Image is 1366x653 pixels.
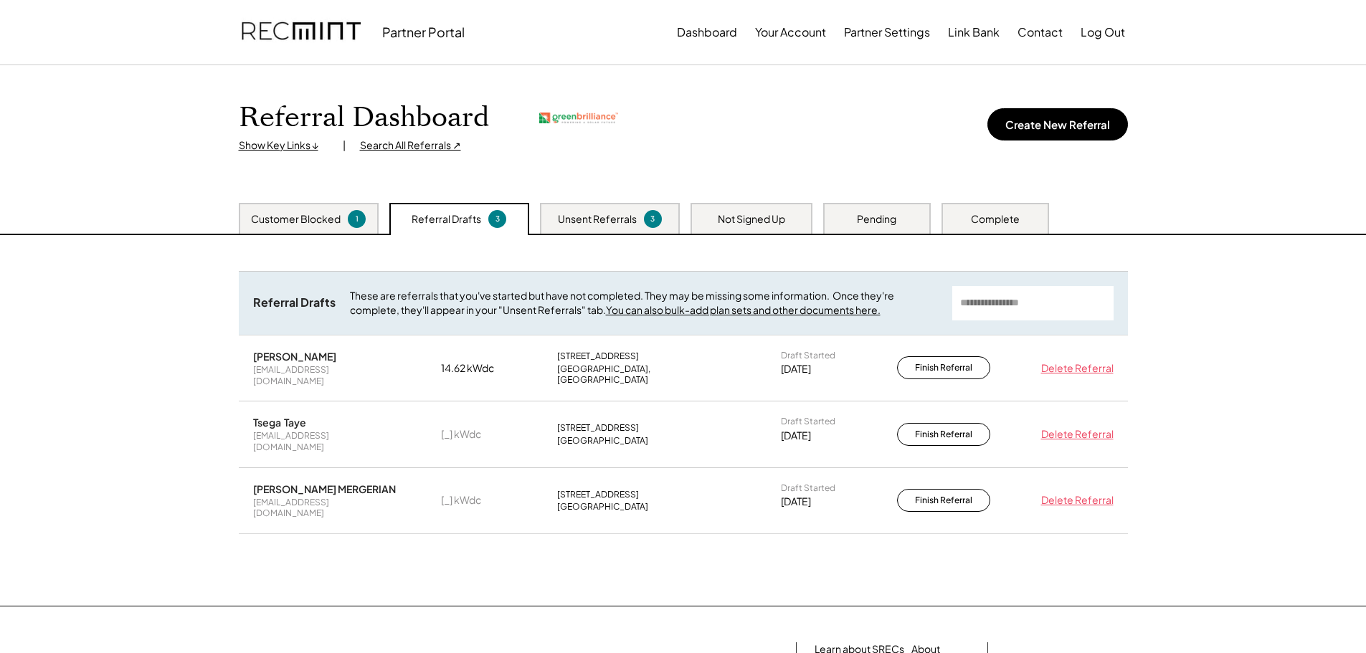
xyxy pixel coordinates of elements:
[557,363,736,386] div: [GEOGRAPHIC_DATA], [GEOGRAPHIC_DATA]
[23,23,34,34] img: logo_orange.svg
[239,138,328,153] div: Show Key Links ↓
[755,18,826,47] button: Your Account
[781,495,811,509] div: [DATE]
[897,423,990,446] button: Finish Referral
[143,83,154,95] img: tab_keywords_by_traffic_grey.svg
[897,356,990,379] button: Finish Referral
[987,108,1128,140] button: Create New Referral
[948,18,1000,47] button: Link Bank
[350,289,938,317] div: These are referrals that you've started but have not completed. They may be missing some informat...
[1035,427,1114,442] div: Delete Referral
[253,416,306,429] div: Tsega Taye
[557,422,639,434] div: [STREET_ADDRESS]
[350,214,364,224] div: 1
[343,138,346,153] div: |
[253,497,397,519] div: [EMAIL_ADDRESS][DOMAIN_NAME]
[253,364,397,386] div: [EMAIL_ADDRESS][DOMAIN_NAME]
[857,212,896,227] div: Pending
[441,427,513,442] div: [_] kWdc
[557,435,648,447] div: [GEOGRAPHIC_DATA]
[606,303,881,316] a: You can also bulk-add plan sets and other documents here.
[677,18,737,47] button: Dashboard
[54,85,128,94] div: Domain Overview
[557,501,648,513] div: [GEOGRAPHIC_DATA]
[1035,361,1114,376] div: Delete Referral
[253,295,336,310] div: Referral Drafts
[844,18,930,47] button: Partner Settings
[242,8,361,57] img: recmint-logotype%403x.png
[971,212,1020,227] div: Complete
[412,212,481,227] div: Referral Drafts
[360,138,461,153] div: Search All Referrals ↗
[37,37,158,49] div: Domain: [DOMAIN_NAME]
[23,37,34,49] img: website_grey.svg
[558,212,637,227] div: Unsent Referrals
[1081,18,1125,47] button: Log Out
[253,430,397,452] div: [EMAIL_ADDRESS][DOMAIN_NAME]
[490,214,504,224] div: 3
[781,429,811,443] div: [DATE]
[897,489,990,512] button: Finish Referral
[441,361,513,376] div: 14.62 kWdc
[539,113,618,123] img: greenbrilliance.png
[557,489,639,500] div: [STREET_ADDRESS]
[251,212,341,227] div: Customer Blocked
[1035,493,1114,507] div: Delete Referral
[718,212,785,227] div: Not Signed Up
[781,482,835,494] div: Draft Started
[441,493,513,507] div: [_] kWdc
[40,23,70,34] div: v 4.0.25
[646,214,660,224] div: 3
[1018,18,1063,47] button: Contact
[557,351,639,362] div: [STREET_ADDRESS]
[781,350,835,361] div: Draft Started
[253,482,396,495] div: [PERSON_NAME] MERGERIAN
[781,416,835,427] div: Draft Started
[239,101,489,135] h1: Referral Dashboard
[382,24,465,40] div: Partner Portal
[781,362,811,376] div: [DATE]
[253,350,336,363] div: [PERSON_NAME]
[158,85,242,94] div: Keywords by Traffic
[39,83,50,95] img: tab_domain_overview_orange.svg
